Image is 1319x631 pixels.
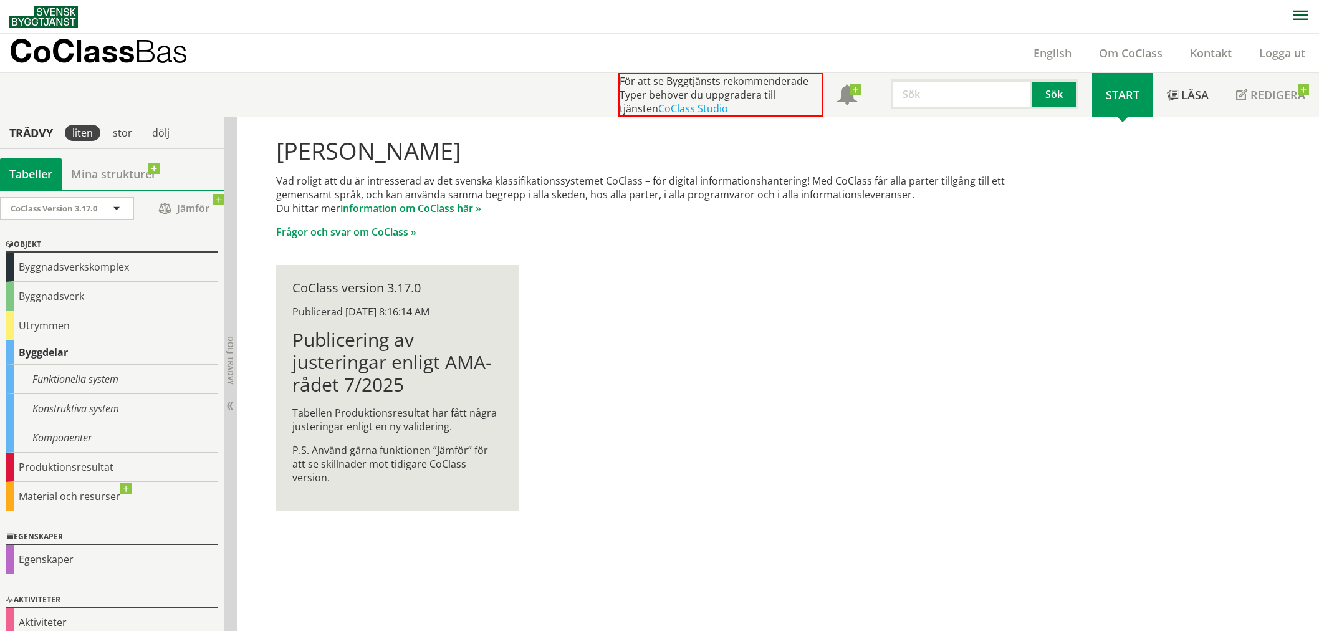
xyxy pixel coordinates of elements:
div: Konstruktiva system [6,394,218,423]
span: Dölj trädvy [225,336,236,385]
a: Frågor och svar om CoClass » [276,225,416,239]
p: CoClass [9,44,188,58]
div: stor [105,125,140,141]
a: Mina strukturer [62,158,166,190]
div: Funktionella system [6,365,218,394]
a: Redigera [1222,73,1319,117]
p: Tabellen Produktionsresultat har fått några justeringar enligt en ny validering. [292,406,502,433]
div: liten [65,125,100,141]
div: Egenskaper [6,545,218,574]
span: Redigera [1250,87,1305,102]
a: Logga ut [1245,46,1319,60]
span: Läsa [1181,87,1209,102]
div: Trädvy [2,126,60,140]
a: CoClass Studio [658,102,728,115]
div: Byggnadsverk [6,282,218,311]
div: Produktionsresultat [6,453,218,482]
p: Vad roligt att du är intresserad av det svenska klassifikationssystemet CoClass – för digital inf... [276,174,1042,215]
a: Kontakt [1176,46,1245,60]
a: English [1020,46,1085,60]
a: Om CoClass [1085,46,1176,60]
div: Byggdelar [6,340,218,365]
div: Byggnadsverkskomplex [6,253,218,282]
p: P.S. Använd gärna funktionen ”Jämför” för att se skillnader mot tidigare CoClass version. [292,443,502,484]
div: Utrymmen [6,311,218,340]
span: Start [1106,87,1139,102]
div: dölj [145,125,177,141]
a: CoClassBas [9,34,214,72]
div: För att se Byggtjänsts rekommenderade Typer behöver du uppgradera till tjänsten [618,73,823,117]
div: Egenskaper [6,530,218,545]
h1: Publicering av justeringar enligt AMA-rådet 7/2025 [292,329,502,396]
a: Start [1092,73,1153,117]
span: Notifikationer [837,86,857,106]
input: Sök [891,79,1032,109]
h1: [PERSON_NAME] [276,137,1042,164]
span: Jämför [146,198,221,219]
button: Sök [1032,79,1078,109]
a: information om CoClass här » [340,201,481,215]
div: CoClass version 3.17.0 [292,281,502,295]
div: Aktiviteter [6,593,218,608]
a: Läsa [1153,73,1222,117]
span: Bas [135,32,188,69]
div: Objekt [6,238,218,253]
div: Komponenter [6,423,218,453]
span: CoClass Version 3.17.0 [11,203,97,214]
div: Publicerad [DATE] 8:16:14 AM [292,305,502,319]
img: Svensk Byggtjänst [9,6,78,28]
div: Material och resurser [6,482,218,511]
